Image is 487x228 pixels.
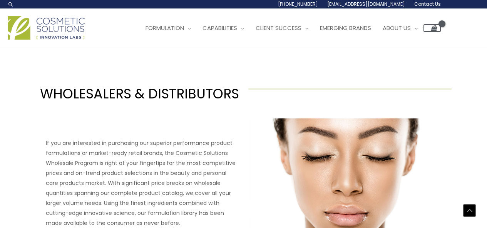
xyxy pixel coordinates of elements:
h1: WHOLESALERS & DISTRIBUTORS [35,84,239,103]
span: [EMAIL_ADDRESS][DOMAIN_NAME] [327,1,405,7]
span: Formulation [146,24,184,32]
a: Client Success [250,17,314,40]
span: Capabilities [202,24,237,32]
a: Formulation [140,17,197,40]
span: [PHONE_NUMBER] [278,1,318,7]
span: Contact Us [414,1,441,7]
a: Emerging Brands [314,17,377,40]
span: Client Success [256,24,301,32]
img: Cosmetic Solutions Logo [8,16,85,40]
a: View Shopping Cart, empty [423,24,441,32]
nav: Site Navigation [134,17,441,40]
a: About Us [377,17,423,40]
a: Capabilities [197,17,250,40]
span: Emerging Brands [320,24,371,32]
span: About Us [383,24,411,32]
p: If you are interested in purchasing our superior performance product formulations or market-ready... [46,138,239,228]
a: Search icon link [8,1,14,7]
